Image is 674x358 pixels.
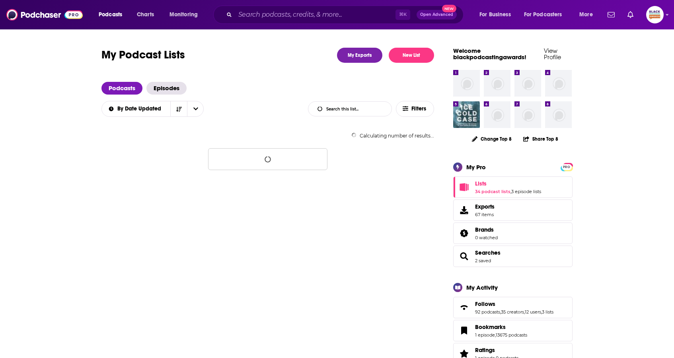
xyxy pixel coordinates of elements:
span: ⌘ K [395,10,410,20]
div: Calculating number of results... [101,133,434,139]
span: , [541,309,542,315]
button: Loading [208,148,327,170]
a: 92 podcasts [475,309,500,315]
a: Show notifications dropdown [624,8,637,21]
h2: Choose List sort [101,101,204,117]
img: Podchaser - Follow, Share and Rate Podcasts [6,7,83,22]
span: Exports [475,203,495,210]
button: New List [389,48,434,63]
span: Podcasts [99,9,122,20]
a: 1 episode [475,332,495,338]
a: View Profile [544,47,561,61]
button: open menu [474,8,521,21]
img: missing-image.png [514,101,541,128]
a: Brands [456,228,472,239]
span: For Podcasters [524,9,562,20]
a: 13675 podcasts [496,332,527,338]
a: Lists [456,182,472,193]
img: User Profile [646,6,664,23]
button: open menu [574,8,603,21]
img: Ice Cold Case [453,101,480,128]
input: Search podcasts, credits, & more... [235,8,395,21]
span: Bookmarks [453,320,573,341]
a: Welcome blackpodcastingawards! [453,47,526,61]
img: missing-image.png [484,101,510,128]
span: Searches [453,246,573,267]
a: My Exports [337,48,382,63]
span: Follows [453,297,573,318]
span: Ratings [475,346,495,354]
span: Bookmarks [475,323,506,331]
span: New [442,5,456,12]
span: Filters [411,106,427,112]
span: Brands [475,226,494,233]
a: Follows [456,302,472,313]
a: Charts [132,8,159,21]
img: missing-image.png [545,101,572,128]
img: missing-image.png [514,70,541,97]
a: Bookmarks [475,323,527,331]
a: 35 creators [501,309,524,315]
a: Show notifications dropdown [604,8,618,21]
button: open menu [101,106,171,112]
a: Podcasts [101,82,142,95]
span: By Date Updated [117,106,164,112]
button: Sort Direction [170,101,187,116]
button: open menu [93,8,132,21]
a: PRO [562,163,571,169]
a: 34 podcast lists [475,189,510,194]
span: , [510,189,511,194]
span: Charts [137,9,154,20]
span: , [500,309,501,315]
button: open menu [164,8,208,21]
span: Follows [475,300,495,308]
img: missing-image.png [453,70,480,97]
button: Open AdvancedNew [417,10,457,19]
button: Filters [396,101,434,117]
a: Episodes [146,82,187,95]
button: open menu [519,8,574,21]
a: 2 saved [475,258,491,263]
span: Monitoring [169,9,198,20]
img: missing-image.png [545,70,572,97]
div: Search podcasts, credits, & more... [221,6,471,24]
span: , [495,332,496,338]
a: 12 users [525,309,541,315]
span: PRO [562,164,571,170]
span: Exports [456,205,472,216]
a: 3 episode lists [511,189,541,194]
span: Lists [475,180,487,187]
span: , [524,309,525,315]
a: Lists [475,180,541,187]
img: missing-image.png [484,70,510,97]
button: open menu [187,101,204,116]
button: Change Top 8 [467,134,516,144]
a: Ratings [475,346,518,354]
a: Exports [453,199,573,221]
span: More [579,9,593,20]
a: Follows [475,300,553,308]
a: Bookmarks [456,325,472,336]
button: Share Top 8 [523,131,559,147]
span: For Business [479,9,511,20]
a: 0 watched [475,235,498,240]
a: 3 lists [542,309,553,315]
span: 67 items [475,212,495,217]
a: Searches [456,251,472,262]
h1: My Podcast Lists [101,48,185,63]
span: Brands [453,223,573,244]
div: My Pro [466,163,486,171]
span: Open Advanced [420,13,453,17]
div: My Activity [466,284,498,291]
button: Show profile menu [646,6,664,23]
span: Logged in as blackpodcastingawards [646,6,664,23]
a: Searches [475,249,501,256]
a: Brands [475,226,498,233]
span: Lists [453,176,573,198]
